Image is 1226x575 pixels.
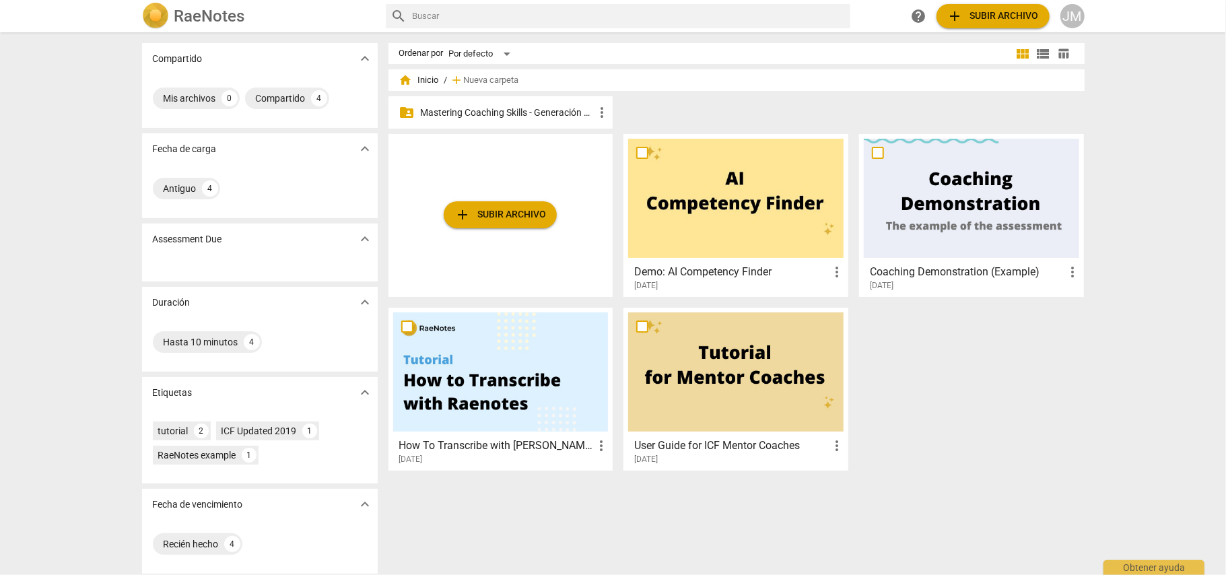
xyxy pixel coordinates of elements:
[1035,46,1052,62] span: view_list
[164,335,238,349] div: Hasta 10 minutos
[242,448,257,463] div: 1
[1060,4,1085,28] button: JM
[355,48,375,69] button: Mostrar más
[158,448,236,462] div: RaeNotes example
[864,139,1079,291] a: Coaching Demonstration (Example)[DATE]
[399,48,444,59] div: Ordenar por
[256,92,306,105] div: Compartido
[222,424,297,438] div: ICF Updated 2019
[355,139,375,159] button: Mostrar más
[1033,44,1054,64] button: Lista
[244,334,260,350] div: 4
[391,8,407,24] span: search
[164,182,197,195] div: Antiguo
[355,292,375,312] button: Mostrar más
[399,73,413,87] span: home
[1064,264,1081,280] span: more_vert
[413,5,845,27] input: Buscar
[464,75,519,86] span: Nueva carpeta
[628,312,844,465] a: User Guide for ICF Mentor Coaches[DATE]
[1013,44,1033,64] button: Cuadrícula
[153,386,193,400] p: Etiquetas
[628,139,844,291] a: Demo: AI Competency Finder[DATE]
[936,4,1050,28] button: Subir
[222,90,238,106] div: 0
[870,264,1064,280] h3: Coaching Demonstration (Example)
[1054,44,1074,64] button: Tabla
[444,201,557,228] button: Subir
[907,4,931,28] a: Obtener ayuda
[399,438,594,454] h3: How To Transcribe with RaeNotes
[174,7,245,26] h2: RaeNotes
[829,438,845,454] span: more_vert
[1015,46,1031,62] span: view_module
[911,8,927,24] span: help
[355,494,375,514] button: Mostrar más
[634,280,658,292] span: [DATE]
[355,382,375,403] button: Mostrar más
[594,104,610,121] span: more_vert
[357,50,373,67] span: expand_more
[311,90,327,106] div: 4
[870,280,893,292] span: [DATE]
[357,384,373,401] span: expand_more
[153,296,191,310] p: Duración
[393,312,609,465] a: How To Transcribe with [PERSON_NAME][DATE]
[357,141,373,157] span: expand_more
[634,438,829,454] h3: User Guide for ICF Mentor Coaches
[421,106,594,120] p: Mastering Coaching Skills - Generación 32
[142,3,375,30] a: LogoRaeNotes
[634,454,658,465] span: [DATE]
[449,43,515,65] div: Por defecto
[1103,560,1204,575] div: Obtener ayuda
[224,536,240,552] div: 4
[593,438,609,454] span: more_vert
[194,424,209,438] div: 2
[1057,47,1070,60] span: table_chart
[399,454,423,465] span: [DATE]
[399,73,439,87] span: Inicio
[357,231,373,247] span: expand_more
[164,537,219,551] div: Recién hecho
[947,8,963,24] span: add
[202,180,218,197] div: 4
[357,294,373,310] span: expand_more
[164,92,216,105] div: Mis archivos
[153,142,217,156] p: Fecha de carga
[153,232,222,246] p: Assessment Due
[399,104,415,121] span: folder_shared
[454,207,546,223] span: Subir archivo
[454,207,471,223] span: add
[357,496,373,512] span: expand_more
[634,264,829,280] h3: Demo: AI Competency Finder
[444,75,448,86] span: /
[829,264,845,280] span: more_vert
[947,8,1039,24] span: Subir archivo
[158,424,189,438] div: tutorial
[302,424,317,438] div: 1
[153,52,203,66] p: Compartido
[355,229,375,249] button: Mostrar más
[153,498,243,512] p: Fecha de vencimiento
[142,3,169,30] img: Logo
[450,73,464,87] span: add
